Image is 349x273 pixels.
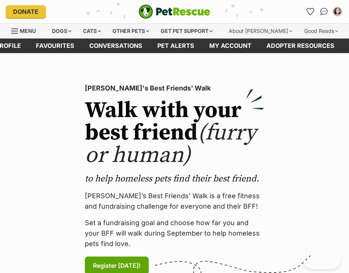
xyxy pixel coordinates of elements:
a: Pet alerts [150,39,202,53]
a: Conversations [318,6,330,18]
a: Menu [11,24,41,37]
a: Favourites [305,6,316,18]
img: Taralyn Parks profile pic [334,8,341,15]
p: [PERSON_NAME]'s Best Friends' Walk [85,83,264,93]
iframe: Help Scout Beacon - Open [302,247,342,269]
p: to help homeless pets find their best friend. [85,173,264,185]
div: Get pet support [155,24,218,39]
div: Other pets [107,24,154,39]
a: conversations [82,39,150,53]
ul: Account quick links [305,6,343,18]
span: Menu [20,28,36,34]
a: Adopter resources [259,39,342,53]
p: Set a fundraising goal and choose how far you and your BFF will walk during September to help hom... [85,218,264,249]
button: My account [331,6,343,18]
div: About [PERSON_NAME] [223,24,297,39]
a: Donate [6,5,46,18]
span: Register [DATE]! [93,261,140,270]
h2: Walk with your best friend [85,99,264,167]
a: Favourites [28,39,82,53]
p: [PERSON_NAME]’s Best Friends' Walk is a free fitness and fundraising challenge for everyone and t... [85,191,264,212]
div: Cats [78,24,106,39]
img: logo-e224e6f780fb5917bec1dbf3a21bbac754714ae5b6737aabdf751b685950b380.svg [139,4,210,19]
span: (furry or human) [85,119,256,169]
a: PetRescue [139,4,210,19]
img: chat-41dd97257d64d25036548639549fe6c8038ab92f7586957e7f3b1b290dea8141.svg [320,8,328,15]
div: Dogs [47,24,77,39]
div: Good Reads [299,24,343,39]
a: My account [202,39,259,53]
